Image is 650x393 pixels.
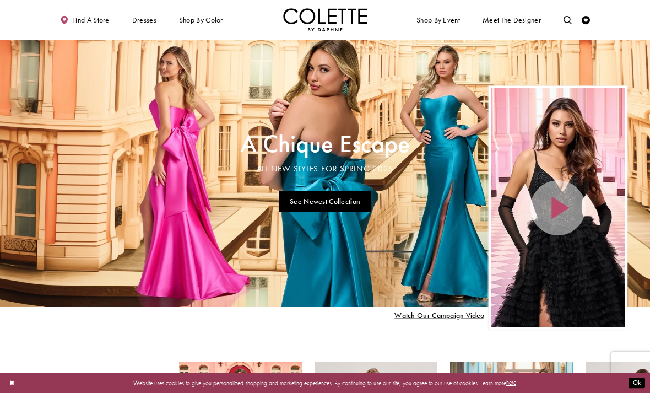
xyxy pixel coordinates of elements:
[58,8,111,31] a: Find a store
[5,376,19,391] button: Close Dialog
[561,8,574,31] a: Toggle search
[72,16,110,24] span: Find a store
[60,378,590,389] p: Website uses cookies to give you personalized shopping and marketing experiences. By continuing t...
[483,16,541,24] span: Meet the designer
[179,16,223,24] span: Shop by color
[416,16,460,24] span: Shop By Event
[394,311,484,319] span: Play Slide #15 Video
[414,8,462,31] span: Shop By Event
[480,8,543,31] a: Meet the designer
[237,187,412,216] ul: Slider Links
[132,16,156,24] span: Dresses
[579,8,592,31] a: Check Wishlist
[283,8,367,31] a: Visit Home Page
[177,8,225,31] span: Shop by color
[130,8,159,31] span: Dresses
[506,379,516,387] a: here
[279,191,372,212] a: See Newest Collection A Chique Escape All New Styles For Spring 2025
[629,378,645,389] button: Submit Dialog
[491,88,625,328] div: Video Player
[283,8,367,31] img: Colette by Daphne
